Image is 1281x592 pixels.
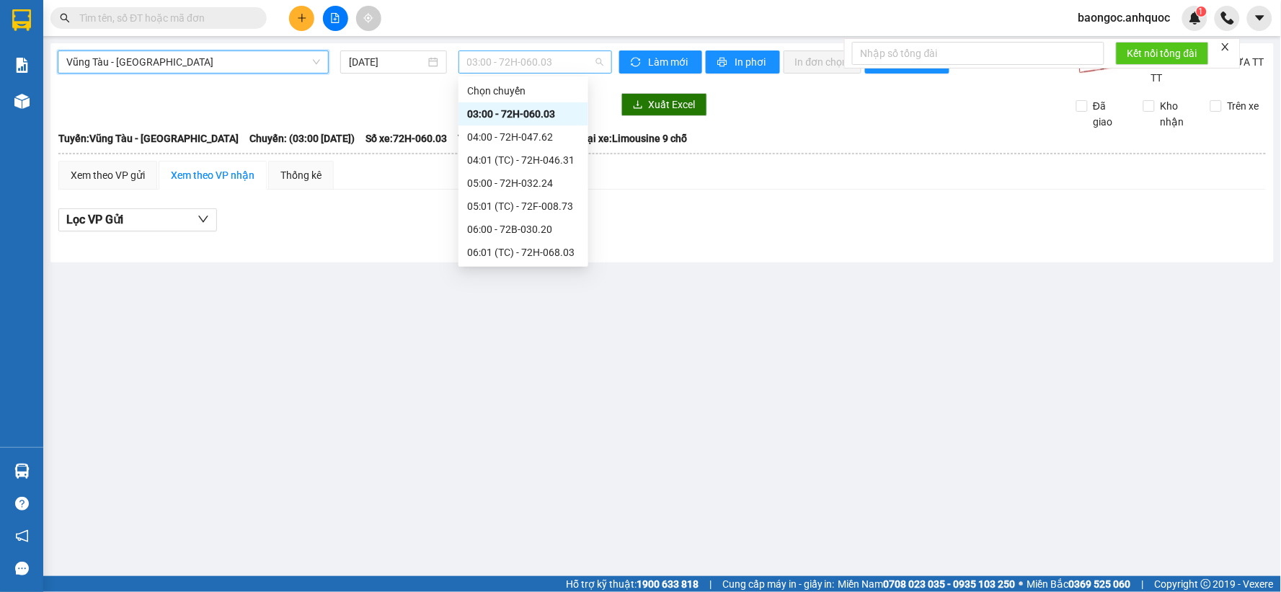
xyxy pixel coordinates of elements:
span: VP NVT [159,102,233,127]
button: file-add [323,6,348,31]
span: caret-down [1254,12,1267,25]
div: 05:00 - 72H-032.24 [467,175,580,191]
img: logo-vxr [12,9,31,31]
span: notification [15,529,29,543]
span: file-add [330,13,340,23]
span: down [198,213,209,225]
span: Cung cấp máy in - giấy in: [722,576,835,592]
span: Kết nối tổng đài [1127,45,1197,61]
span: Tài xế: [PERSON_NAME] [458,131,565,146]
span: question-circle [15,497,29,511]
img: warehouse-icon [14,464,30,479]
span: plus [297,13,307,23]
button: caret-down [1247,6,1272,31]
div: Chọn chuyến [458,79,588,102]
button: aim [356,6,381,31]
div: VP 184 [PERSON_NAME] - HCM [138,12,254,64]
div: 0356809189 [138,81,254,102]
div: Chọn chuyến [467,83,580,99]
span: printer [717,57,730,69]
span: Miền Nam [838,576,1016,592]
span: Số xe: 72H-060.03 [365,131,447,146]
span: sync [631,57,643,69]
span: copyright [1201,579,1211,589]
span: Lọc VP Gửi [66,211,123,229]
div: 04:01 (TC) - 72H-046.31 [467,152,580,168]
span: Loại xe: Limousine 9 chỗ [576,131,687,146]
span: | [709,576,712,592]
strong: 0708 023 035 - 0935 103 250 [884,578,1016,590]
span: message [15,562,29,575]
span: Kho nhận [1155,98,1200,130]
button: printerIn phơi [706,50,780,74]
span: Miền Bắc [1027,576,1131,592]
span: Hỗ trợ kỹ thuật: [566,576,699,592]
b: Tuyến: Vũng Tàu - [GEOGRAPHIC_DATA] [58,133,239,144]
span: Gửi: [12,14,35,29]
img: solution-icon [14,58,30,73]
span: 1 [1199,6,1204,17]
div: 05:01 (TC) - 72F-008.73 [467,198,580,214]
input: Nhập số tổng đài [852,42,1104,65]
button: plus [289,6,314,31]
button: downloadXuất Excel [621,93,707,116]
img: warehouse-icon [14,94,30,109]
div: 03:00 - 72H-060.03 [467,106,580,122]
span: aim [363,13,373,23]
div: 0707833593 [12,81,128,102]
div: CHỊ [PERSON_NAME] [12,47,128,81]
button: In đơn chọn [784,50,862,74]
span: Chuyến: (03:00 [DATE]) [249,131,355,146]
div: Thống kê [280,167,322,183]
span: Vũng Tàu - Sân Bay [66,51,320,73]
input: 13/10/2025 [349,54,425,70]
div: VP 108 [PERSON_NAME] [12,12,128,47]
button: Lọc VP Gửi [58,208,217,231]
span: 03:00 - 72H-060.03 [467,51,603,73]
span: search [60,13,70,23]
span: Làm mới [649,54,691,70]
div: Xem theo VP nhận [171,167,254,183]
div: 06:01 (TC) - 72H-068.03 [467,244,580,260]
span: Trên xe [1222,98,1265,114]
strong: 1900 633 818 [637,578,699,590]
div: Xem theo VP gửi [71,167,145,183]
div: A ĐỨC [138,64,254,81]
span: | [1142,576,1144,592]
span: baongoc.anhquoc [1067,9,1182,27]
span: close [1220,42,1231,52]
img: icon-new-feature [1189,12,1202,25]
div: 04:00 - 72H-047.62 [467,129,580,145]
sup: 1 [1197,6,1207,17]
button: Kết nối tổng đài [1116,42,1209,65]
span: ⚪️ [1019,581,1024,587]
div: 06:00 - 72B-030.20 [467,221,580,237]
span: Đã giao [1088,98,1132,130]
input: Tìm tên, số ĐT hoặc mã đơn [79,10,249,26]
strong: 0369 525 060 [1069,578,1131,590]
button: syncLàm mới [619,50,702,74]
span: In phơi [735,54,768,70]
img: phone-icon [1221,12,1234,25]
span: Nhận: [138,14,172,29]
